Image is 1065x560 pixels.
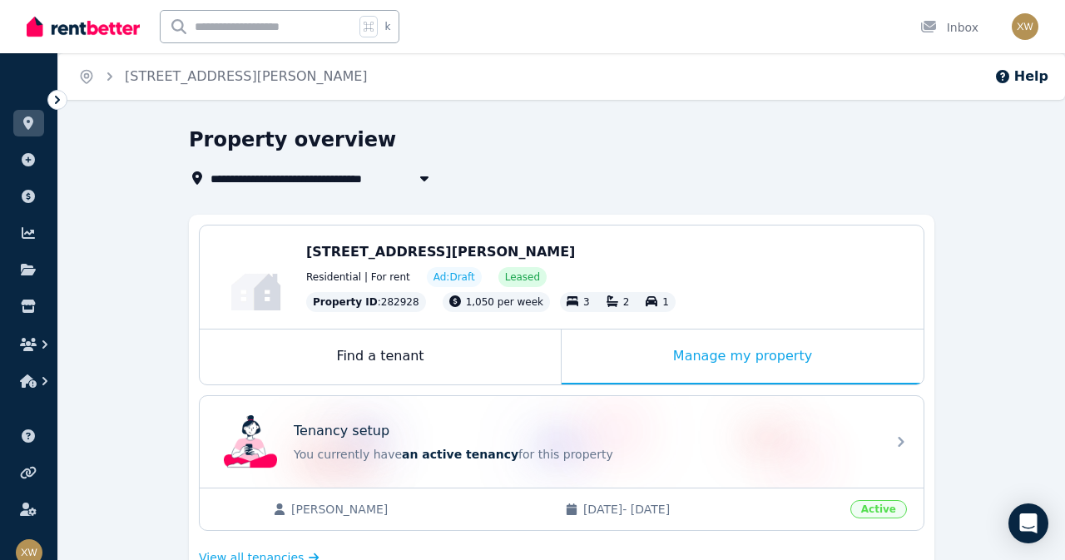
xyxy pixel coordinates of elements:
[920,19,978,36] div: Inbox
[306,270,410,284] span: Residential | For rent
[623,296,630,308] span: 2
[125,68,368,84] a: [STREET_ADDRESS][PERSON_NAME]
[200,330,561,384] div: Find a tenant
[466,296,543,308] span: 1,050 per week
[1012,13,1038,40] img: Xiangyang Wang
[1008,503,1048,543] div: Open Intercom Messenger
[200,396,924,488] a: Tenancy setupTenancy setupYou currently havean active tenancyfor this property
[583,501,840,518] span: [DATE] - [DATE]
[306,244,575,260] span: [STREET_ADDRESS][PERSON_NAME]
[189,126,396,153] h1: Property overview
[994,67,1048,87] button: Help
[27,14,140,39] img: RentBetter
[224,415,277,468] img: Tenancy setup
[583,296,590,308] span: 3
[306,292,426,312] div: : 282928
[505,270,540,284] span: Leased
[562,330,924,384] div: Manage my property
[662,296,669,308] span: 1
[294,421,389,441] p: Tenancy setup
[291,501,548,518] span: [PERSON_NAME]
[433,270,475,284] span: Ad: Draft
[384,20,390,33] span: k
[294,446,876,463] p: You currently have for this property
[402,448,518,461] span: an active tenancy
[313,295,378,309] span: Property ID
[850,500,907,518] span: Active
[58,53,388,100] nav: Breadcrumb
